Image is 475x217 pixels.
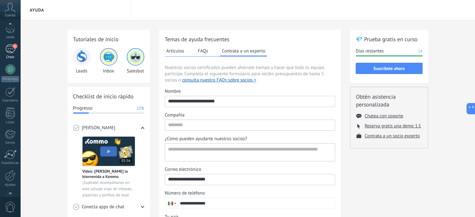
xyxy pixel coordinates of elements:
button: Contrata a un experto [220,46,267,57]
div: Leads [1,35,19,39]
span: ¡Sujétate! Acompáñanos en este salvaje viaje de inboxes, pipelines y perfiles de lead. [82,180,135,198]
h2: Checklist de inicio rápido [73,92,144,100]
input: Nombre [165,96,335,106]
span: Suscríbete ahora [374,66,405,71]
h2: 💎 Prueba gratis en curso [356,35,423,43]
div: Correo [1,141,19,145]
div: Listas [1,121,19,125]
span: Número de teléfono [165,190,205,196]
h2: Tutoriales de inicio [73,35,144,43]
span: Correo electrónico [165,166,201,173]
img: Meet video [82,136,135,166]
span: Nombre [165,88,181,95]
div: WhatsApp [1,76,19,82]
div: Mexico: + 52 [165,198,177,209]
h2: Obtén asistencia personalizada [356,93,422,108]
input: Compañía [165,120,335,130]
span: ¿Cómo pueden ayudarte nuestros socios? [165,136,247,142]
button: Chatea con soporte [365,113,403,119]
span: Nuestros socios certificados pueden ahórrate tiempo y hacer que todo tu equipo participe. Complet... [165,65,335,83]
div: Salesbot [127,48,144,74]
span: 14 [418,48,422,54]
span: 22% [136,105,144,111]
span: [PERSON_NAME] [82,125,116,131]
div: Estadísticas [1,161,19,165]
span: Conecta apps de chat [82,204,124,210]
input: Correo electrónico [165,174,335,184]
div: Inbox [100,48,117,74]
span: 1 [12,44,17,49]
textarea: ¿Cómo pueden ayudarte nuestros socios? [165,144,334,161]
button: consulta nuestro FAQs sobre socios > [182,77,256,83]
h2: Temas de ayuda frecuentes [165,35,335,43]
span: Compañía [165,112,185,118]
span: Vídeo: [PERSON_NAME] la bienvenida a Kommo [82,169,135,179]
span: Cuenta [5,13,15,17]
span: Progresso [73,105,92,111]
button: Artículos [165,46,186,56]
div: Ajustes [1,183,19,187]
div: Chats [1,55,19,59]
div: Calendario [1,99,19,103]
input: Número de teléfono [177,198,335,209]
button: Contrata a un socio experto [365,133,420,139]
button: Reserva gratis una demo 1:1 [365,123,421,129]
button: FAQs [196,46,210,56]
span: Días restantes [356,48,384,54]
button: Suscríbete ahora [356,63,423,74]
div: Leads [73,48,91,74]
